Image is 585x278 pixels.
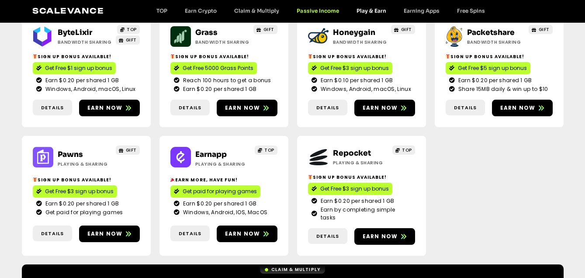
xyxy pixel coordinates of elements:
[454,104,477,111] span: Details
[271,266,321,273] span: Claim & Multiply
[45,64,112,72] span: Get Free $1 sign up bonus
[170,53,277,60] h2: Sign up bonus available!
[500,104,536,112] span: Earn now
[170,177,277,183] h2: Earn More, Have Fun!
[264,147,274,153] span: TOP
[225,230,260,238] span: Earn now
[253,25,277,34] a: GIFT
[32,6,104,15] a: Scalevance
[446,54,450,59] img: 🎁
[333,28,375,37] a: Honeygain
[87,104,123,112] span: Earn now
[58,161,112,167] h2: Playing & Sharing
[170,54,175,59] img: 🎁
[308,175,312,179] img: 🎁
[402,147,412,153] span: TOP
[33,53,140,60] h2: Sign up bonus available!
[467,39,521,45] h2: Bandwidth Sharing
[260,265,325,274] a: Claim & Multiply
[58,39,112,45] h2: Bandwidth Sharing
[225,7,288,14] a: Claim & Multiply
[33,177,140,183] h2: Sign up bonus available!
[43,200,119,208] span: Earn $0.20 per shared 1 GB
[318,197,395,205] span: Earn $0.20 per shared 1 GB
[467,28,514,37] a: Packetshare
[116,35,140,45] a: GIFT
[33,185,117,198] a: Get Free $3 sign up bonus
[195,28,218,37] a: Grass
[148,7,176,14] a: TOP
[354,228,415,245] a: Earn now
[126,37,137,43] span: GIFT
[492,100,553,116] a: Earn now
[446,62,530,74] a: Get Free $5 sign up bonus
[58,28,92,37] a: ByteLixir
[446,100,485,116] a: Details
[347,7,395,14] a: Play & Earn
[43,76,119,84] span: Earn $0.20 per shared 1 GB
[448,7,493,14] a: Free Spins
[333,39,388,45] h2: Bandwidth Sharing
[170,177,175,182] img: 🎉
[33,54,37,59] img: 🎁
[148,7,493,14] nav: Menu
[318,76,393,84] span: Earn $0.10 per shared 1 GB
[181,76,271,84] span: Reach 100 hours to get a bonus
[308,54,312,59] img: 🎁
[170,226,210,242] a: Details
[183,64,253,72] span: Get Free 5000 Grass Points
[225,104,260,112] span: Earn now
[170,100,210,116] a: Details
[126,147,137,153] span: GIFT
[316,233,339,240] span: Details
[116,146,140,155] a: GIFT
[87,230,123,238] span: Earn now
[195,150,227,159] a: Earnapp
[79,226,140,242] a: Earn now
[333,149,371,158] a: Repocket
[354,100,415,116] a: Earn now
[181,85,257,93] span: Earn $0.20 per shared 1 GB
[255,146,277,155] a: TOP
[308,53,415,60] h2: Sign up bonus available!
[308,62,392,74] a: Get Free $3 sign up bonus
[183,188,257,195] span: Get paid for playing games
[195,161,250,167] h2: Playing & Sharing
[117,25,140,34] a: TOP
[181,200,257,208] span: Earn $0.20 per shared 1 GB
[391,25,415,34] a: GIFT
[33,177,37,182] img: 🎁
[195,39,250,45] h2: Bandwidth Sharing
[401,26,412,33] span: GIFT
[446,53,553,60] h2: Sign up bonus available!
[318,85,411,93] span: Windows, Android, macOS, Linux
[529,25,553,34] a: GIFT
[33,62,116,74] a: Get Free $1 sign up bonus
[288,7,347,14] a: Passive Income
[363,233,398,240] span: Earn now
[318,206,412,222] span: Earn by completing simple tasks
[181,208,267,216] span: Windows, Android, IOS, MacOS
[456,76,532,84] span: Earn $0.20 per shared 1 GB
[170,185,260,198] a: Get paid for playing games
[79,100,140,116] a: Earn now
[58,150,83,159] a: Pawns
[363,104,398,112] span: Earn now
[170,62,257,74] a: Get Free 5000 Grass Points
[392,146,415,155] a: TOP
[320,64,389,72] span: Get Free $3 sign up bonus
[176,7,225,14] a: Earn Crypto
[217,100,277,116] a: Earn now
[308,100,347,116] a: Details
[333,160,388,166] h2: Playing & Sharing
[316,104,339,111] span: Details
[45,188,114,195] span: Get Free $3 sign up bonus
[456,85,548,93] span: Share 15MB daily & win up to $10
[43,85,136,93] span: Windows, Android, macOS, Linux
[41,230,64,237] span: Details
[395,7,448,14] a: Earning Apps
[308,174,415,181] h2: Sign Up Bonus Available!
[179,104,201,111] span: Details
[33,226,72,242] a: Details
[41,104,64,111] span: Details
